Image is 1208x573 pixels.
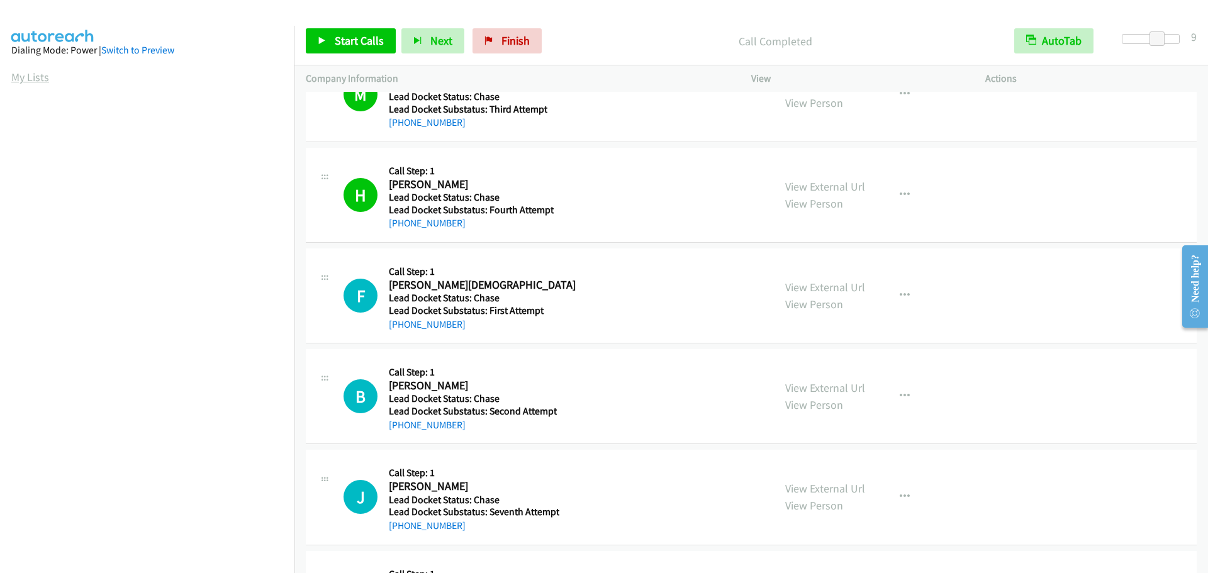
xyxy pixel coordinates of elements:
[785,179,865,194] a: View External Url
[785,79,865,93] a: View External Url
[785,381,865,395] a: View External Url
[389,217,466,229] a: [PHONE_NUMBER]
[389,204,554,216] h5: Lead Docket Substatus: Fourth Attempt
[501,33,530,48] span: Finish
[389,304,576,317] h5: Lead Docket Substatus: First Attempt
[344,480,377,514] h1: J
[389,103,547,116] h5: Lead Docket Substatus: Third Attempt
[785,196,843,211] a: View Person
[785,398,843,412] a: View Person
[1191,28,1197,45] div: 9
[389,467,559,479] h5: Call Step: 1
[306,28,396,53] a: Start Calls
[785,481,865,496] a: View External Url
[335,33,384,48] span: Start Calls
[430,33,452,48] span: Next
[389,177,554,192] h2: [PERSON_NAME]
[306,71,729,86] p: Company Information
[389,318,466,330] a: [PHONE_NUMBER]
[751,71,963,86] p: View
[389,405,557,418] h5: Lead Docket Substatus: Second Attempt
[785,498,843,513] a: View Person
[389,116,466,128] a: [PHONE_NUMBER]
[389,479,559,494] h2: [PERSON_NAME]
[389,419,466,431] a: [PHONE_NUMBER]
[389,494,559,506] h5: Lead Docket Status: Chase
[785,96,843,110] a: View Person
[389,91,547,103] h5: Lead Docket Status: Chase
[11,70,49,84] a: My Lists
[344,279,377,313] h1: F
[559,33,992,50] p: Call Completed
[785,280,865,294] a: View External Url
[389,165,554,177] h5: Call Step: 1
[389,191,554,204] h5: Lead Docket Status: Chase
[389,392,557,405] h5: Lead Docket Status: Chase
[344,77,377,111] h1: M
[1172,236,1208,337] iframe: Resource Center
[11,43,283,58] div: Dialing Mode: Power |
[344,480,377,514] div: The call is yet to be attempted
[473,28,542,53] a: Finish
[344,178,377,212] h1: H
[389,379,557,393] h2: [PERSON_NAME]
[389,292,576,304] h5: Lead Docket Status: Chase
[1014,28,1093,53] button: AutoTab
[401,28,464,53] button: Next
[344,379,377,413] div: The call is yet to be attempted
[389,278,576,292] h2: [PERSON_NAME][DEMOGRAPHIC_DATA]
[985,71,1197,86] p: Actions
[101,44,174,56] a: Switch to Preview
[389,506,559,518] h5: Lead Docket Substatus: Seventh Attempt
[389,366,557,379] h5: Call Step: 1
[344,379,377,413] h1: B
[344,279,377,313] div: The call is yet to be attempted
[389,265,576,278] h5: Call Step: 1
[389,520,466,531] a: [PHONE_NUMBER]
[785,297,843,311] a: View Person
